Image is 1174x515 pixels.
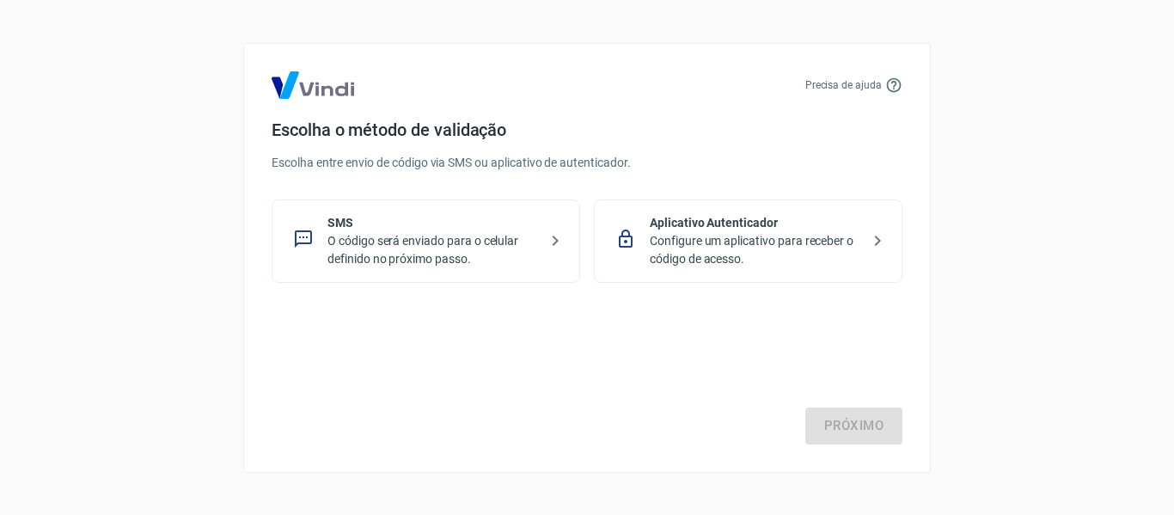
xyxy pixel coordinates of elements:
p: Precisa de ajuda [805,77,882,93]
div: Aplicativo AutenticadorConfigure um aplicativo para receber o código de acesso. [594,199,902,283]
h4: Escolha o método de validação [272,120,902,140]
p: SMS [327,214,538,232]
div: SMSO código será enviado para o celular definido no próximo passo. [272,199,580,283]
p: Configure um aplicativo para receber o código de acesso. [650,232,860,268]
p: Escolha entre envio de código via SMS ou aplicativo de autenticador. [272,154,902,172]
p: Aplicativo Autenticador [650,214,860,232]
img: Logo Vind [272,71,354,99]
p: O código será enviado para o celular definido no próximo passo. [327,232,538,268]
